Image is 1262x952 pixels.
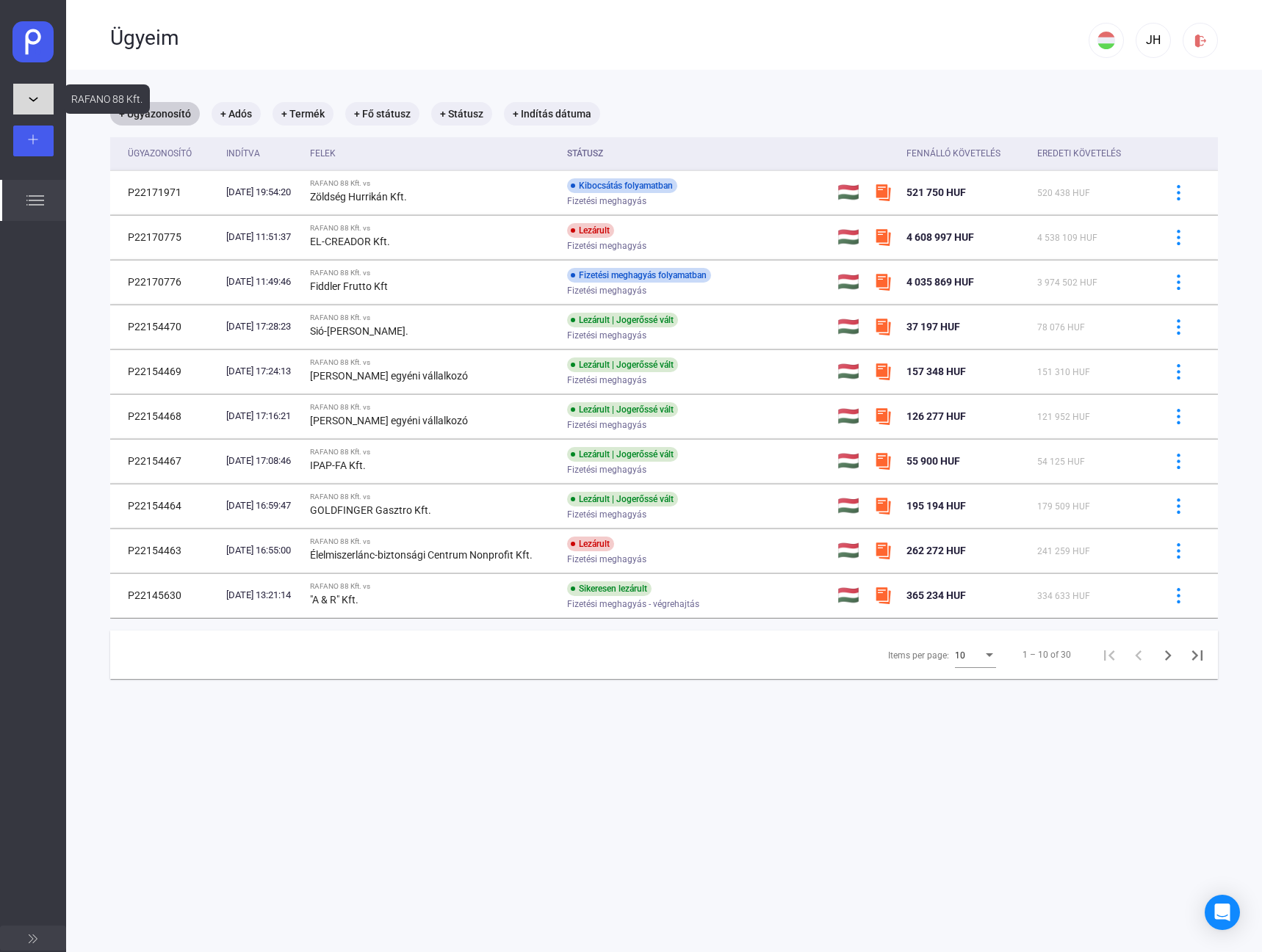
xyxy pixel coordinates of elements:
img: more-blue [1171,454,1186,469]
span: 195 194 HUF [906,500,966,512]
img: logout-red [1193,33,1208,48]
div: [DATE] 11:51:37 [226,230,298,244]
div: Ügyeim [110,26,1089,51]
button: Last page [1183,640,1212,669]
div: Fizetési meghagyás folyamatban [567,268,711,283]
img: plus-white.svg [28,134,38,145]
div: Lezárult | Jogerőssé vált [567,492,678,506]
img: szamlazzhu-mini [874,542,892,559]
img: szamlazzhu-mini [874,318,892,335]
img: szamlazzhu-mini [874,273,892,291]
img: more-blue [1171,409,1186,424]
div: JH [1141,32,1166,49]
span: Fizetési meghagyás - végrehajtás [567,595,699,613]
span: 262 272 HUF [906,545,966,556]
div: Lezárult | Jogerőssé vált [567,357,678,372]
button: more-blue [1163,535,1194,566]
span: 55 900 HUF [906,455,960,467]
div: Fennálló követelés [906,145,1025,162]
strong: Fiddler Frutto Kft [310,280,388,292]
img: more-blue [1171,364,1186,379]
span: 4 608 997 HUF [906,231,974,243]
img: more-blue [1171,498,1186,514]
div: Lezárult | Jogerőssé vált [567,402,678,417]
span: Fizetési meghagyás [567,371,646,389]
span: Fizetési meghagyás [567,282,646,299]
span: 151 310 HUF [1037,367,1090,377]
td: P22170775 [110,215,220,259]
div: Indítva [226,145,298,162]
img: more-blue [1171,275,1186,290]
div: Ügyazonosító [128,145,192,162]
div: [DATE] 11:49:46 [226,275,298,289]
div: Lezárult [567,223,614,238]
div: Felek [310,145,555,162]
img: szamlazzhu-mini [874,497,892,515]
td: 🇭🇺 [832,305,868,349]
td: 🇭🇺 [832,573,868,617]
td: P22170776 [110,260,220,304]
td: P22154467 [110,439,220,483]
div: Kibocsátás folyamatban [567,178,677,193]
td: P22154464 [110,484,220,528]
span: 241 259 HUF [1037,546,1090,556]
span: Fizetési meghagyás [567,192,646,210]
span: 521 750 HUF [906,186,966,198]
span: Fizetési meghagyás [567,461,646,479]
button: more-blue [1163,490,1194,521]
td: 🇭🇺 [832,349,868,393]
img: list.svg [26,192,44,209]
div: [DATE] 17:24:13 [226,364,298,379]
td: 🇭🇺 [832,170,868,214]
img: payee-webclip.svg [12,21,54,63]
div: Items per page: [888,647,949,664]
img: more-blue [1171,319,1186,335]
td: P22154468 [110,394,220,438]
div: Ügyazonosító [128,145,214,162]
div: [DATE] 17:16:21 [226,409,298,424]
td: 🇭🇺 [832,528,868,573]
div: Fennálló követelés [906,145,1000,162]
span: 157 348 HUF [906,366,966,377]
div: 1 – 10 of 30 [1023,646,1071,664]
button: more-blue [1163,222,1194,252]
div: RAFANO 88 Kft. [64,84,150,114]
span: 334 633 HUF [1037,591,1090,601]
div: [DATE] 16:59:47 [226,498,298,513]
button: HU [1089,23,1124,58]
div: [DATE] 16:55:00 [226,543,298,558]
mat-chip: + Adós [212,102,261,126]
div: Eredeti követelés [1037,145,1144,162]
div: [DATE] 17:28:23 [226,319,298,334]
th: Státusz [561,137,831,170]
div: RAFANO 88 Kft. vs [310,313,555,322]
mat-chip: + Fő státusz [345,102,419,126]
span: Fizetési meghagyás [567,327,646,344]
span: 4 035 869 HUF [906,276,974,288]
td: 🇭🇺 [832,260,868,304]
td: 🇭🇺 [832,439,868,483]
span: 126 277 HUF [906,410,966,422]
span: 3 974 502 HUF [1037,277,1097,288]
div: RAFANO 88 Kft. vs [310,269,555,277]
span: 78 076 HUF [1037,322,1085,333]
img: szamlazzhu-mini [874,363,892,380]
mat-chip: + Státusz [431,102,492,126]
mat-select: Items per page: [955,646,996,664]
strong: GOLDFINGER Gasztro Kft. [310,504,431,516]
img: more-blue [1171,185,1186,200]
button: Next page [1153,640,1183,669]
mat-chip: + Indítás dátuma [504,102,600,126]
td: P22171971 [110,170,220,214]
div: RAFANO 88 Kft. vs [310,493,555,501]
img: more-blue [1171,230,1186,245]
button: more-blue [1163,356,1194,387]
strong: [PERSON_NAME] egyéni vállalkozó [310,370,468,382]
div: Eredeti követelés [1037,145,1121,162]
span: Fizetési meghagyás [567,237,646,255]
span: 37 197 HUF [906,321,960,333]
td: P22154463 [110,528,220,573]
div: RAFANO 88 Kft. vs [310,224,555,233]
mat-chip: + Termék [273,102,333,126]
button: logout-red [1183,23,1218,58]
